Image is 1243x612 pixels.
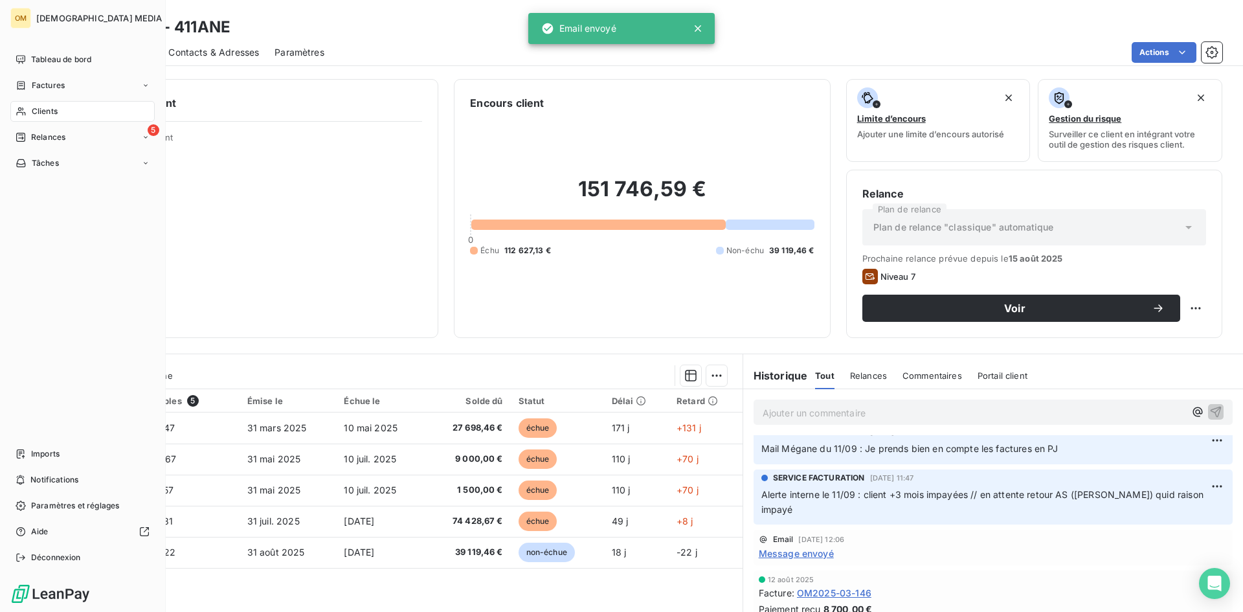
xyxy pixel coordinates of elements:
span: Non-échu [726,245,764,256]
h2: 151 746,59 € [470,176,814,215]
span: SERVICE FACTURATION [773,472,865,484]
span: Commentaires [902,370,962,381]
div: Échue le [344,396,418,406]
span: 39 119,46 € [433,546,502,559]
span: Voir [878,303,1152,313]
span: 10 juil. 2025 [344,484,396,495]
span: [DATE] [344,547,374,558]
span: +70 j [677,453,699,464]
h6: Relance [862,186,1206,201]
span: Surveiller ce client en intégrant votre outil de gestion des risques client. [1049,129,1211,150]
button: Gestion du risqueSurveiller ce client en intégrant votre outil de gestion des risques client. [1038,79,1222,162]
button: Voir [862,295,1180,322]
span: échue [519,449,557,469]
span: [DEMOGRAPHIC_DATA] MEDIA [36,13,162,23]
span: Alerte interne le 11/09 : client +3 mois impayées // en attente retour AS ([PERSON_NAME]) quid ra... [761,489,1206,515]
span: Gestion du risque [1049,113,1121,124]
span: 31 juil. 2025 [247,516,300,527]
span: échue [519,512,557,531]
span: Relances [31,131,65,143]
div: Email envoyé [541,17,616,40]
span: Clients [32,106,58,117]
h3: ANGE - 411ANE [114,16,230,39]
h6: Encours client [470,95,544,111]
span: Tout [815,370,834,381]
span: 1 500,00 € [433,484,502,497]
div: Solde dû [433,396,502,406]
span: échue [519,481,557,500]
div: Statut [519,396,596,406]
a: Aide [10,521,155,542]
span: 18 j [612,547,627,558]
span: [DATE] [344,516,374,527]
span: 110 j [612,484,631,495]
span: Paramètres et réglages [31,500,119,512]
span: 12 août 2025 [768,576,814,584]
span: Plan de relance "classique" automatique [873,221,1054,234]
button: Limite d’encoursAjouter une limite d’encours autorisé [846,79,1031,162]
span: Imports [31,448,60,460]
span: Message envoyé [759,547,834,560]
span: Échu [480,245,499,256]
span: Aide [31,526,49,538]
span: Niveau 7 [880,271,915,282]
div: Retard [677,396,735,406]
span: non-échue [519,543,575,562]
span: 0 [468,234,473,245]
div: Open Intercom Messenger [1199,568,1230,599]
span: Ajouter une limite d’encours autorisé [857,129,1004,139]
span: Mail Mégane du 11/09 : Je prends bien en compte les factures en PJ [761,443,1058,454]
span: Portail client [978,370,1027,381]
span: Contacts & Adresses [168,46,259,59]
span: 171 j [612,422,630,433]
span: Propriétés Client [104,132,422,150]
span: Relances [850,370,887,381]
span: 27 698,46 € [433,422,502,435]
span: Déconnexion [31,552,81,563]
span: 110 j [612,453,631,464]
span: 31 mai 2025 [247,453,301,464]
span: [DATE] 11:47 [870,474,914,482]
span: Email [773,536,794,543]
span: 31 mai 2025 [247,484,301,495]
span: 31 mars 2025 [247,422,307,433]
span: Facture : [759,586,794,600]
span: OM2025-03-146 [797,586,871,600]
div: OM [10,8,31,28]
img: Logo LeanPay [10,584,91,604]
span: 5 [148,124,159,136]
span: 5 [187,395,199,407]
span: [DATE] 12:08 [870,428,916,436]
span: +70 j [677,484,699,495]
span: Limite d’encours [857,113,926,124]
span: 31 août 2025 [247,547,305,558]
span: 39 119,46 € [769,245,814,256]
h6: Informations client [78,95,422,111]
span: -22 j [677,547,697,558]
span: +131 j [677,422,701,433]
span: 9 000,00 € [433,453,502,466]
span: [DATE] 12:06 [798,536,844,543]
div: Émise le [247,396,329,406]
div: Délai [612,396,661,406]
h6: Historique [743,368,808,383]
span: échue [519,418,557,438]
span: 10 juil. 2025 [344,453,396,464]
span: Factures [32,80,65,91]
span: Tableau de bord [31,54,91,65]
span: 112 627,13 € [504,245,551,256]
span: Notifications [30,474,78,486]
div: Pièces comptables [101,395,232,407]
span: 10 mai 2025 [344,422,398,433]
span: Tâches [32,157,59,169]
span: Prochaine relance prévue depuis le [862,253,1206,264]
span: Paramètres [274,46,324,59]
button: Actions [1132,42,1196,63]
span: 49 j [612,516,629,527]
span: +8 j [677,516,693,527]
span: 74 428,67 € [433,515,502,528]
span: 15 août 2025 [1009,253,1063,264]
